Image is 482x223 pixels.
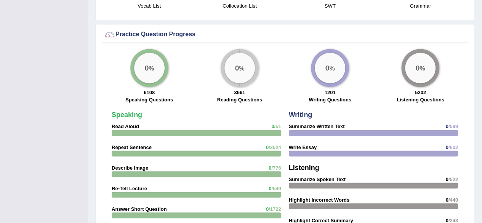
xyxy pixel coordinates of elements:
[379,2,462,10] h4: Grammar
[289,197,349,202] strong: Highlight Incorrect Words
[289,176,346,182] strong: Summarize Spoken Text
[112,111,142,119] strong: Speaking
[289,124,345,129] strong: Summarize Written Text
[315,53,345,83] div: %
[325,63,330,72] big: 0
[108,2,191,10] h4: Vocab List
[397,96,444,103] label: Listening Questions
[198,2,281,10] h4: Collocation List
[445,217,448,223] span: 0
[269,206,281,212] span: /1722
[405,53,436,83] div: %
[271,165,281,170] span: /776
[144,90,155,95] strong: 6108
[448,197,458,202] span: /440
[289,144,317,150] strong: Write Essay
[271,124,274,129] span: 0
[445,176,448,182] span: 0
[112,124,139,129] strong: Read Aloud
[269,165,271,170] span: 0
[289,2,372,10] h4: SWT
[415,90,426,95] strong: 5202
[289,111,312,119] strong: Writing
[125,96,173,103] label: Speaking Questions
[445,144,448,150] span: 0
[289,217,353,223] strong: Highlight Correct Summary
[235,63,239,72] big: 0
[144,63,149,72] big: 0
[112,185,147,191] strong: Re-Tell Lecture
[448,176,458,182] span: /522
[289,164,319,171] strong: Listening
[234,90,245,95] strong: 3661
[445,124,448,129] span: 0
[448,144,458,150] span: /602
[309,96,351,103] label: Writing Questions
[217,96,262,103] label: Reading Questions
[416,63,420,72] big: 0
[266,206,269,212] span: 0
[269,144,281,150] span: /2624
[266,144,269,150] span: 0
[112,206,167,212] strong: Answer Short Question
[448,217,458,223] span: /243
[448,124,458,129] span: /599
[445,197,448,202] span: 0
[112,165,148,170] strong: Describe Image
[134,53,165,83] div: %
[104,29,466,40] div: Practice Question Progress
[325,90,336,95] strong: 1201
[269,185,271,191] span: 0
[112,144,152,150] strong: Repeat Sentence
[271,185,281,191] span: /549
[224,53,255,83] div: %
[274,124,281,129] span: /51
